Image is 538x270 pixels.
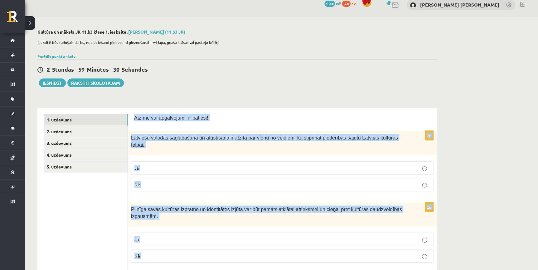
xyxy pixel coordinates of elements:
[39,78,66,87] button: Iesniegt
[37,29,437,35] h2: Kultūra un māksla JK 11.b3 klase 1. ieskaite ,
[44,137,128,149] a: 3. uzdevums
[134,253,140,258] span: Nē
[134,182,140,187] span: Nē
[324,1,341,6] a: 1314 mP
[422,166,427,171] input: Jā
[37,40,434,45] p: Ieskaitē būs radošais darbs, nepieciešami piederumi gleznošanai – A4 lapa, guaša krāsas vai paste...
[410,2,416,8] img: Adrians Viesturs Pārums
[336,1,341,6] span: mP
[67,78,124,87] a: Rakstīt skolotājam
[425,130,434,140] p: 2p
[7,11,25,26] a: Rīgas 1. Tālmācības vidusskola
[131,207,402,219] span: Pilnīga savas kultūras izpratne un identitātes izjūta var būt pamats atklātai attieksmei un cieņa...
[78,66,85,73] span: 59
[422,183,427,188] input: Nē
[342,1,359,6] a: 560 xp
[342,1,351,7] span: 560
[422,254,427,259] input: Nē
[134,236,139,242] span: Jā
[44,161,128,173] a: 5. uzdevums
[122,66,148,73] span: Sekundes
[134,165,139,171] span: Jā
[131,135,398,148] span: Latviešu valodas saglabāšana un attīstīšana ir atzīta par vienu no veidiem, kā stiprināt piederīb...
[47,66,50,73] span: 2
[44,114,128,126] a: 1. uzdevums
[128,29,185,35] a: [PERSON_NAME] (11.b3 JK)
[44,149,128,161] a: 4. uzdevums
[37,54,75,59] a: Parādīt punktu skalu
[44,126,128,137] a: 2. uzdevums
[134,115,208,121] span: Atzīmē vai apgalvojumi ir patiesi!
[425,202,434,212] p: 2p
[420,2,499,8] a: [PERSON_NAME] [PERSON_NAME]
[113,66,119,73] span: 30
[52,66,74,73] span: Stundas
[87,66,109,73] span: Minūtes
[351,1,356,6] span: xp
[324,1,335,7] span: 1314
[422,238,427,243] input: Jā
